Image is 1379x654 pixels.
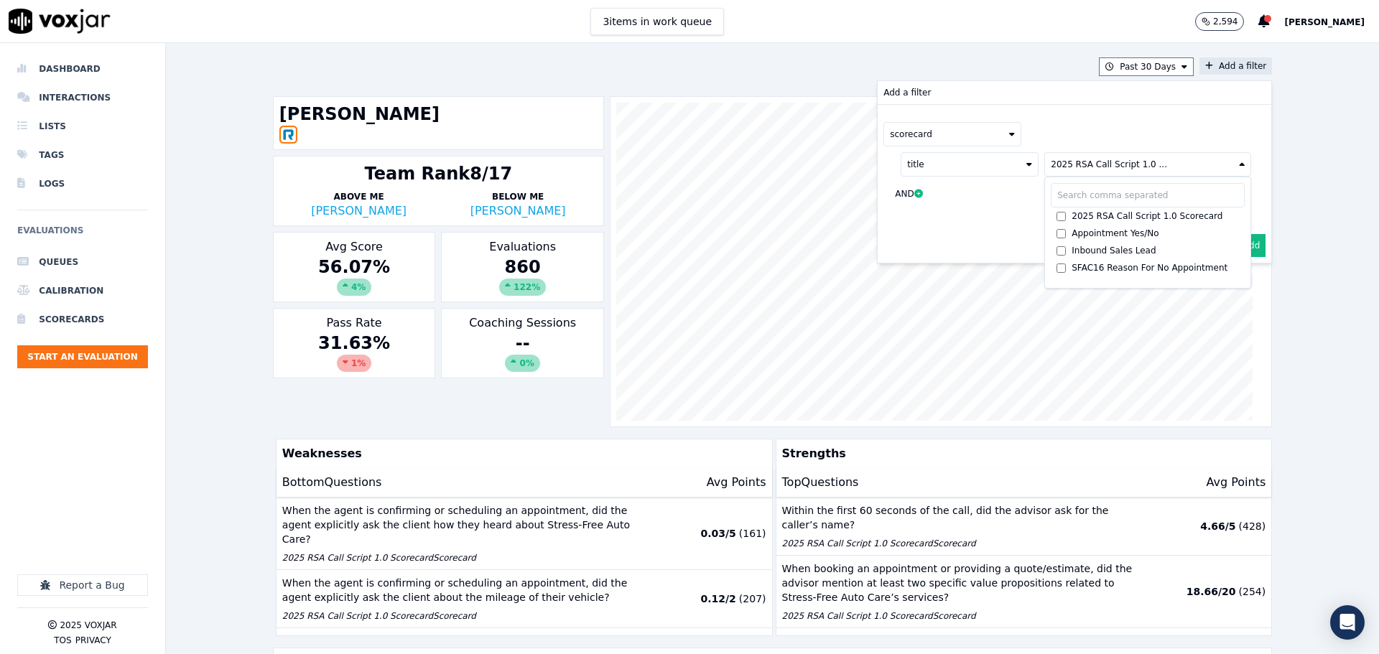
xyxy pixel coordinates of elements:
div: Avg Score [273,232,436,302]
p: 0.03 / 5 [700,526,735,541]
button: [PERSON_NAME] [1284,13,1379,30]
p: Avg Points [1206,474,1266,491]
img: RINGCENTRAL_OFFICE_icon [279,126,297,144]
p: 2025 RSA Call Script 1.0 Scorecard Scorecard [282,610,645,622]
a: Dashboard [17,55,148,83]
div: Open Intercom Messenger [1330,605,1365,640]
a: [PERSON_NAME] [470,204,566,218]
a: Calibration [17,276,148,305]
a: Logs [17,169,148,198]
button: 2,594 [1195,12,1258,31]
p: Within the first 60 seconds of the call, did the advisor ask for the caller’s name? [782,503,1145,532]
a: Lists [17,112,148,141]
div: 2025 RSA Call Script 1.0 Scorecard [1072,210,1222,222]
a: Interactions [17,83,148,112]
div: Evaluations [441,232,604,302]
button: scorecard [883,122,1021,146]
p: 2025 Voxjar [60,620,116,631]
button: When the agent is confirming or scheduling an appointment, did the agent explicitly ask the clien... [277,497,772,570]
div: 4 % [337,279,371,296]
input: Appointment Yes/No [1057,229,1066,238]
p: 2025 RSA Call Script 1.0 Scorecard Scorecard [782,610,1145,622]
div: Pass Rate [273,308,436,378]
button: When booking an appointment or providing a quote/estimate, did the advisor mention at least two s... [776,556,1272,628]
p: When booking an appointment or providing a quote/estimate, did the advisor mention at least two s... [782,561,1145,604]
div: SFAC16 Reason For No Appointment [1072,262,1227,274]
div: 1 % [337,355,371,372]
button: 2025 RSA Call Script 1.0 ... [1044,152,1251,177]
div: 860 [447,256,598,296]
button: AND [883,177,939,211]
h6: Evaluations [17,222,148,248]
p: Bottom Questions [282,474,382,491]
p: When the agent is confirming or scheduling an appointment, did the agent explicitly ask the clien... [282,503,645,546]
a: Tags [17,141,148,169]
a: [PERSON_NAME] [311,204,407,218]
button: Add [1238,234,1266,257]
button: Past 30 Days [1099,57,1194,76]
p: Weaknesses [277,439,766,468]
button: 2,594 [1195,12,1244,31]
p: When the agent is confirming or scheduling an appointment, did the agent explicitly ask the clien... [282,576,645,604]
div: 2025 RSA Call Script 1.0 ... [1051,159,1167,170]
div: Inbound Sales Lead [1072,245,1156,256]
p: ( 207 ) [739,592,766,606]
button: Report a Bug [17,574,148,596]
p: 2025 RSA Call Script 1.0 Scorecard Scorecard [282,552,645,564]
p: Below Me [438,191,598,202]
div: Team Rank 8/17 [365,162,513,185]
div: Appointment Yes/No [1072,228,1159,239]
p: Strengths [776,439,1266,468]
input: 2025 RSA Call Script 1.0 Scorecard [1057,212,1066,221]
p: ( 254 ) [1239,584,1266,599]
div: 122 % [499,279,546,296]
div: Coaching Sessions [441,308,604,378]
p: Add a filter [883,87,931,98]
p: Top Questions [782,474,859,491]
div: 31.63 % [279,332,430,372]
div: 0% [505,355,539,372]
h1: [PERSON_NAME] [279,103,598,126]
p: Avg Points [707,474,766,491]
button: Privacy [75,635,111,646]
p: 4.66 / 5 [1200,519,1235,533]
a: Scorecards [17,305,148,334]
p: 0.12 / 2 [700,592,735,606]
button: TOS [54,635,71,646]
input: Inbound Sales Lead [1057,246,1066,256]
p: ( 161 ) [739,526,766,541]
input: Search comma separated [1051,183,1245,207]
p: Above Me [279,191,439,202]
input: SFAC16 Reason For No Appointment [1057,263,1066,273]
p: 2025 RSA Call Script 1.0 Scorecard Scorecard [782,538,1145,549]
p: ( 428 ) [1239,519,1266,533]
p: 2,594 [1213,16,1238,27]
button: Add a filterAdd a filter scorecard title 2025 RSA Call Script 1.0 ... 2025 RSA Call Script 1.0 Sc... [1199,57,1272,75]
p: 18.66 / 20 [1187,584,1236,599]
img: voxjar logo [9,9,111,34]
button: title [901,152,1039,177]
div: -- [447,332,598,372]
button: When the agent is confirming or scheduling an appointment, did the agent explicitly ask the clien... [277,570,772,628]
button: Start an Evaluation [17,345,148,368]
div: 56.07 % [279,256,430,296]
button: Within the first 60 seconds of the call, did the advisor ask for the caller’s name? 2025 RSA Call... [776,497,1272,556]
button: 3items in work queue [590,8,724,35]
span: [PERSON_NAME] [1284,17,1365,27]
a: Queues [17,248,148,276]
